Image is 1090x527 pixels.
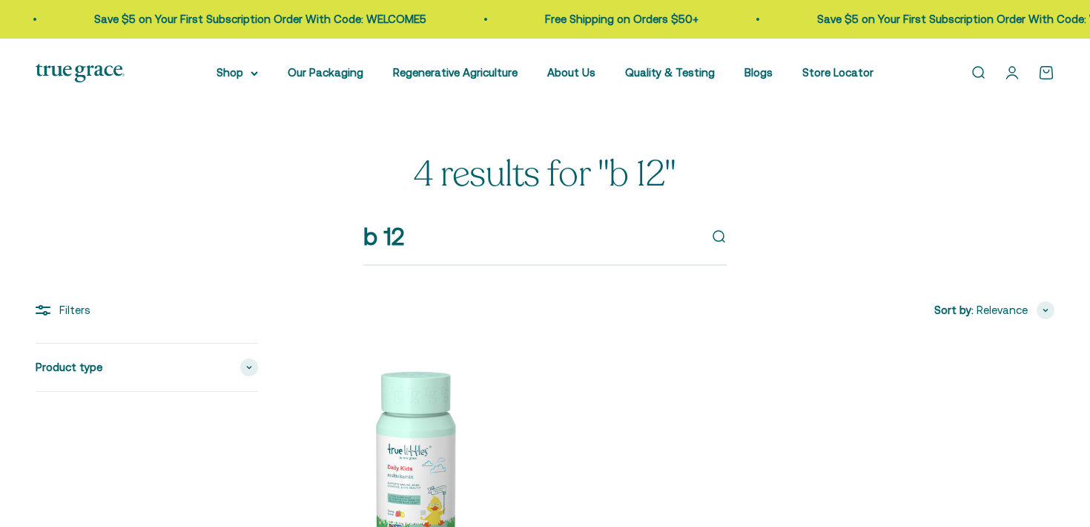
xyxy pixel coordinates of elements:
[802,66,873,79] a: Store Locator
[36,344,258,391] summary: Product type
[217,64,258,82] summary: Shop
[934,301,974,319] span: Sort by:
[393,66,518,79] a: Regenerative Agriculture
[625,66,715,79] a: Quality & Testing
[85,10,417,28] p: Save $5 on Your First Subscription Order With Code: WELCOME5
[36,301,258,319] div: Filters
[288,66,363,79] a: Our Packaging
[363,217,698,255] input: Search
[36,359,102,376] span: Product type
[977,301,1028,319] span: Relevance
[36,155,1054,194] h1: 4 results for "b 12"
[547,66,595,79] a: About Us
[977,301,1054,319] button: Relevance
[536,13,690,25] a: Free Shipping on Orders $50+
[744,66,773,79] a: Blogs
